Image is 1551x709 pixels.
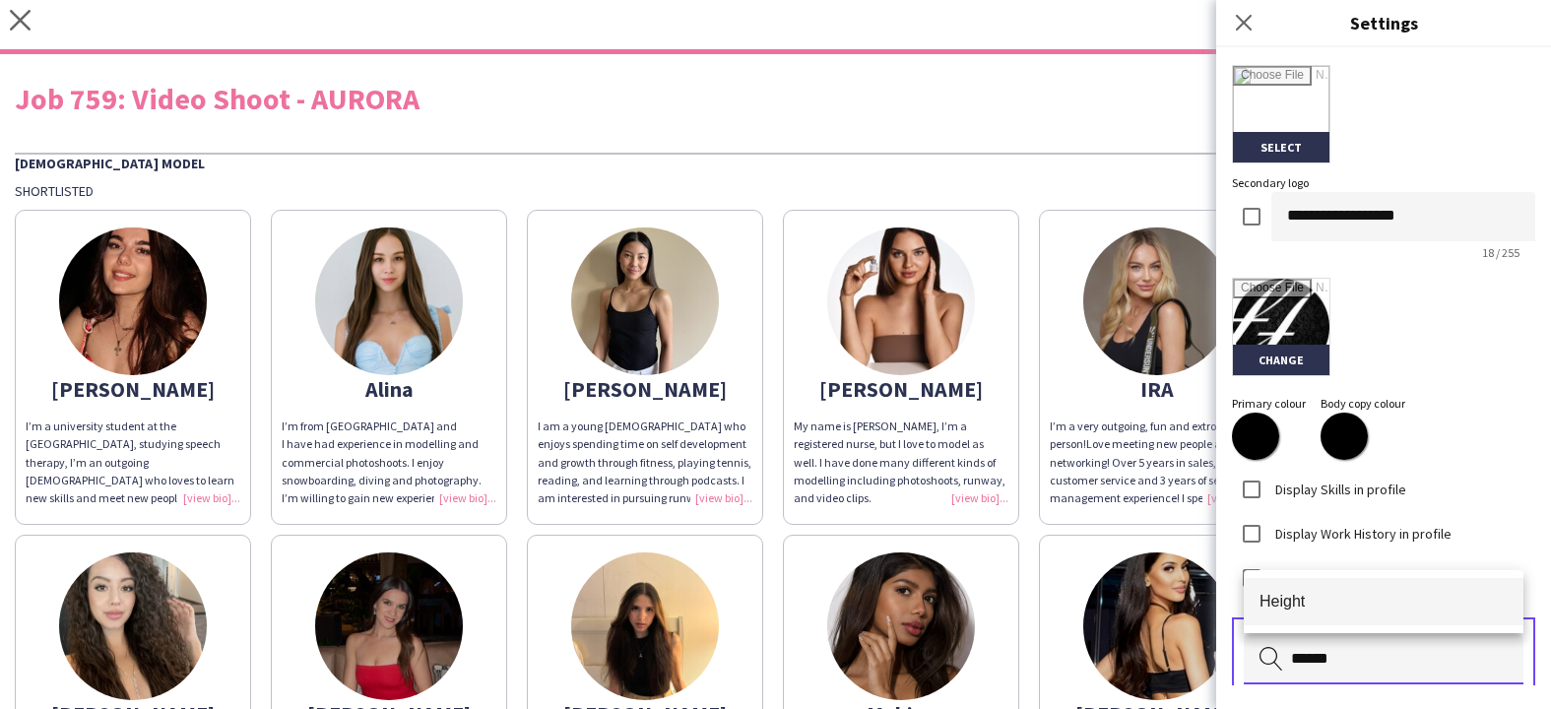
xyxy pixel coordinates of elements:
[59,227,207,375] img: thumb-d65a1967-f3a1-4f5c-9580-5bc572cacd46.jpg
[571,552,719,700] img: thumb-68728343962c0.jpeg
[315,227,463,375] img: thumb-dd66f6e2-b84b-4da6-9003-a9d362a47a92.jpg
[15,84,1536,113] div: Job 759: Video Shoot - AURORA
[794,380,1008,398] div: [PERSON_NAME]
[827,227,975,375] img: thumb-68b37fedcd74f.jpeg
[59,552,207,700] img: thumb-07e7ca40-5994-486a-bb10-6fb66b1ce94f.png
[1050,418,1264,507] div: I’m a very outgoing, fun and extroverted person!Love meeting new people and networking! Over 5 ye...
[26,380,240,398] div: [PERSON_NAME]
[1321,396,1405,411] label: Body copy colour
[1050,380,1264,398] div: IRA
[794,418,1008,507] div: My name is [PERSON_NAME], I’m a registered nurse, but I love to model as well. I have done many d...
[26,418,240,507] div: I’m a university student at the [GEOGRAPHIC_DATA], studying speech therapy, I’m an outgoing [DEMO...
[1271,568,1436,586] label: Display Attributes in profile
[282,380,496,398] div: Alina
[827,552,975,700] img: thumb-160da553-b73d-4c1d-8112-5528a19ad7e5.jpg
[538,418,752,507] div: I am a young [DEMOGRAPHIC_DATA] who enjoys spending time on self development and growth through f...
[1083,227,1231,375] img: thumb-67ec6893f1d8f.jpeg
[1216,10,1551,35] h3: Settings
[571,227,719,375] img: thumb-63f7f53e959ce.jpeg
[15,153,1536,172] div: [DEMOGRAPHIC_DATA] Model
[538,380,752,398] div: [PERSON_NAME]
[1232,396,1306,411] label: Primary colour
[1271,480,1406,497] label: Display Skills in profile
[15,182,1536,200] div: Shortlisted
[1232,175,1309,190] label: Secondary logo
[1466,245,1535,260] span: 18 / 255
[282,419,484,523] span: I’m from [GEOGRAPHIC_DATA] and I have had experience in modelling and commercial photoshoots. I e...
[1083,552,1231,700] img: thumb-a2bb21ea-cbfd-4f26-8474-9ed07854d3ea.jpg
[1271,524,1452,542] label: Display Work History in profile
[315,552,463,700] img: thumb-68b793953c699.jpeg
[1260,592,1508,611] span: Height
